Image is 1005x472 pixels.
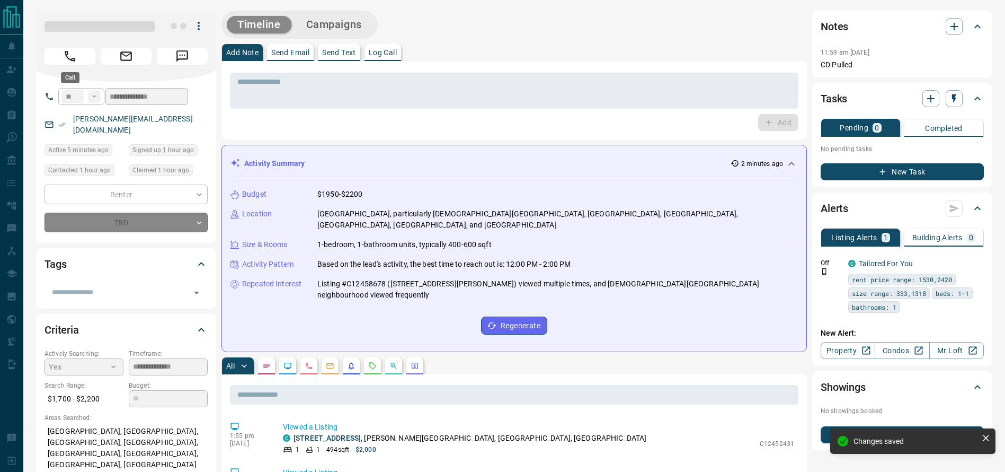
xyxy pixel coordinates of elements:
p: Repeated Interest [242,278,301,290]
p: Areas Searched: [45,413,208,423]
span: rent price range: 1530,2420 [852,274,952,285]
p: Actively Searching: [45,349,123,359]
a: Mr.Loft [929,342,984,359]
div: Mon Oct 13 2025 [45,164,123,179]
div: Yes [45,359,123,375]
svg: Opportunities [389,362,398,370]
button: Open [189,285,204,300]
span: Contacted 1 hour ago [48,165,111,176]
div: Tags [45,251,208,277]
p: Listing #C12458678 ([STREET_ADDRESS][PERSON_NAME]) viewed multiple times, and [DEMOGRAPHIC_DATA][... [317,278,798,301]
span: size range: 333,1318 [852,288,926,299]
p: 1 [884,234,888,241]
div: Call [61,72,79,83]
p: No showings booked [821,406,984,416]
p: Listing Alerts [831,234,877,241]
div: Mon Oct 13 2025 [129,144,208,159]
span: Active 5 minutes ago [48,145,109,155]
svg: Push Notification Only [821,268,828,275]
span: Signed up 1 hour ago [132,145,194,155]
p: Send Email [271,49,309,56]
button: Timeline [227,16,291,33]
div: condos.ca [848,260,856,267]
p: Add Note [226,49,259,56]
p: CD Pulled [821,59,984,71]
h2: Tasks [821,90,847,107]
svg: Listing Alerts [347,362,355,370]
p: Search Range: [45,381,123,390]
span: Email [101,48,152,65]
div: Mon Oct 13 2025 [129,164,208,179]
p: Budget: [129,381,208,390]
svg: Email Verified [58,121,66,128]
div: condos.ca [283,434,290,442]
a: [STREET_ADDRESS] [294,434,361,442]
svg: Lead Browsing Activity [283,362,292,370]
button: New Showing [821,426,984,443]
span: Call [45,48,95,65]
button: Campaigns [296,16,372,33]
svg: Calls [305,362,313,370]
div: Criteria [45,317,208,343]
div: Showings [821,374,984,400]
p: 11:59 am [DATE] [821,49,869,56]
div: Renter [45,185,208,204]
a: [PERSON_NAME][EMAIL_ADDRESS][DOMAIN_NAME] [73,115,193,134]
p: $1,700 - $2,200 [45,390,123,408]
span: Message [157,48,208,65]
div: Changes saved [853,437,977,445]
p: Size & Rooms [242,239,288,250]
div: Mon Oct 13 2025 [45,144,123,159]
p: Location [242,208,272,220]
p: 1-bedroom, 1-bathroom units, typically 400-600 sqft [317,239,492,250]
p: Budget [242,189,266,200]
button: Regenerate [481,317,547,335]
div: Tasks [821,86,984,111]
p: 1 [296,445,299,454]
div: TBD [45,213,208,232]
h2: Alerts [821,200,848,217]
span: Claimed 1 hour ago [132,165,189,176]
p: 0 [875,124,879,132]
p: New Alert: [821,328,984,339]
h2: Tags [45,256,66,273]
button: New Task [821,163,984,180]
a: Tailored For You [859,259,913,268]
p: 1:55 pm [230,432,267,440]
svg: Agent Actions [411,362,419,370]
a: Property [821,342,875,359]
span: beds: 1-1 [936,288,969,299]
p: Pending [840,124,868,132]
p: 1 [316,445,320,454]
svg: Requests [368,362,377,370]
p: All [226,362,235,370]
div: Alerts [821,196,984,221]
p: $1950-$2200 [317,189,362,200]
div: Activity Summary2 minutes ago [230,154,798,173]
p: C12452431 [760,439,794,449]
p: Send Text [322,49,356,56]
h2: Showings [821,379,866,396]
svg: Notes [262,362,271,370]
a: Condos [875,342,929,359]
p: [GEOGRAPHIC_DATA], particularly [DEMOGRAPHIC_DATA][GEOGRAPHIC_DATA], [GEOGRAPHIC_DATA], [GEOGRAPH... [317,208,798,231]
h2: Criteria [45,321,79,338]
svg: Emails [326,362,334,370]
p: , [PERSON_NAME][GEOGRAPHIC_DATA], [GEOGRAPHIC_DATA], [GEOGRAPHIC_DATA] [294,433,646,444]
p: 0 [969,234,973,241]
p: Activity Pattern [242,259,294,270]
p: Viewed a Listing [283,422,794,433]
span: bathrooms: 1 [852,302,896,312]
p: Completed [925,125,963,132]
p: Based on the lead's activity, the best time to reach out is: 12:00 PM - 2:00 PM [317,259,571,270]
p: No pending tasks [821,141,984,157]
p: Activity Summary [244,158,305,169]
p: 494 sqft [326,445,349,454]
p: Building Alerts [912,234,963,241]
div: Notes [821,14,984,39]
p: Log Call [369,49,397,56]
p: Timeframe: [129,349,208,359]
p: 2 minutes ago [741,159,783,169]
p: Off [821,258,842,268]
p: [DATE] [230,440,267,447]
